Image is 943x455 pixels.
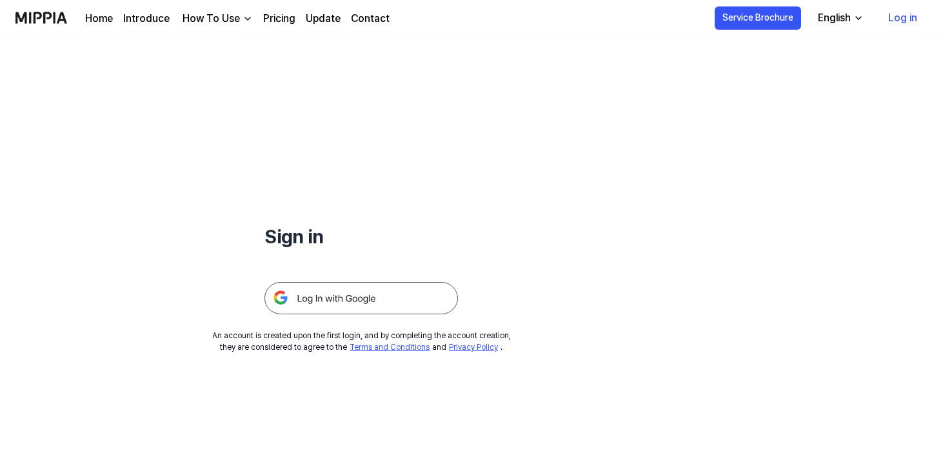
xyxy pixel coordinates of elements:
[264,282,458,314] img: 구글 로그인 버튼
[263,11,295,26] a: Pricing
[306,11,341,26] a: Update
[351,11,390,26] a: Contact
[449,343,498,352] a: Privacy Policy
[180,11,243,26] div: How To Use
[243,14,253,24] img: down
[212,330,511,353] div: An account is created upon the first login, and by completing the account creation, they are cons...
[180,11,253,26] button: How To Use
[815,10,853,26] div: English
[350,343,430,352] a: Terms and Conditions
[715,6,801,30] button: Service Brochure
[85,11,113,26] a: Home
[808,5,871,31] button: English
[264,222,458,251] h1: Sign in
[123,11,170,26] a: Introduce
